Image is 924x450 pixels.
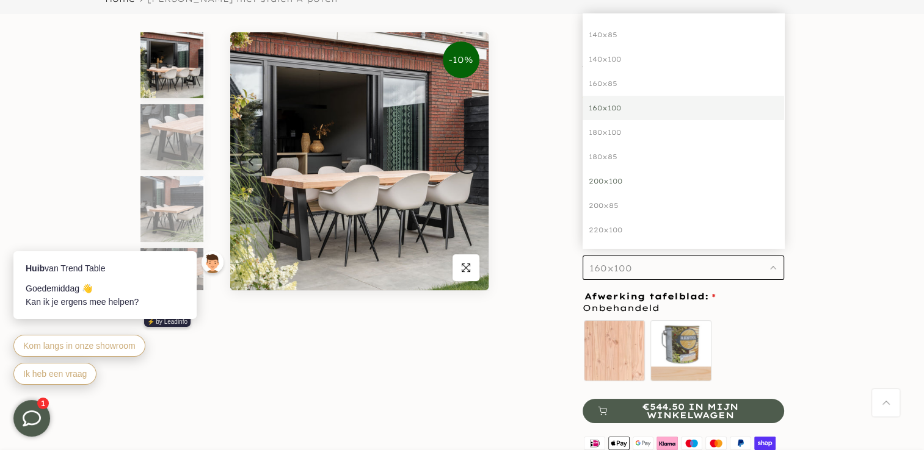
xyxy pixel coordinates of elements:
[583,23,784,47] div: 140x85
[583,301,660,316] span: Onbehandeld
[1,193,239,400] iframe: bot-iframe
[583,193,784,218] div: 200x85
[589,263,632,274] span: 160x100
[230,32,489,290] img: Tuintafel douglas met stalen A-poten zwart | Luca tuinstoel sand
[612,402,769,420] span: €544.50 in mijn winkelwagen
[239,149,264,174] button: Previous
[583,169,784,193] div: 200x100
[583,242,784,266] div: 220x85
[140,32,203,98] img: Tuintafel douglas met stalen A-poten zwart | Luca tuinstoel sand
[583,120,784,145] div: 180x100
[583,96,784,120] div: 160x100
[583,47,784,71] div: 140x100
[872,389,900,416] a: Terug naar boven
[455,149,479,174] button: Next
[1,388,62,449] iframe: toggle-frame
[583,71,784,96] div: 160x85
[140,176,203,242] img: Tuintafel douglas met stalen A-poten zwart voorkant
[583,218,784,242] div: 220x100
[583,399,784,423] button: €544.50 in mijn winkelwagen
[584,292,716,301] span: Afwerking tafelblad:
[583,145,784,169] div: 180x85
[583,255,784,280] button: 160x100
